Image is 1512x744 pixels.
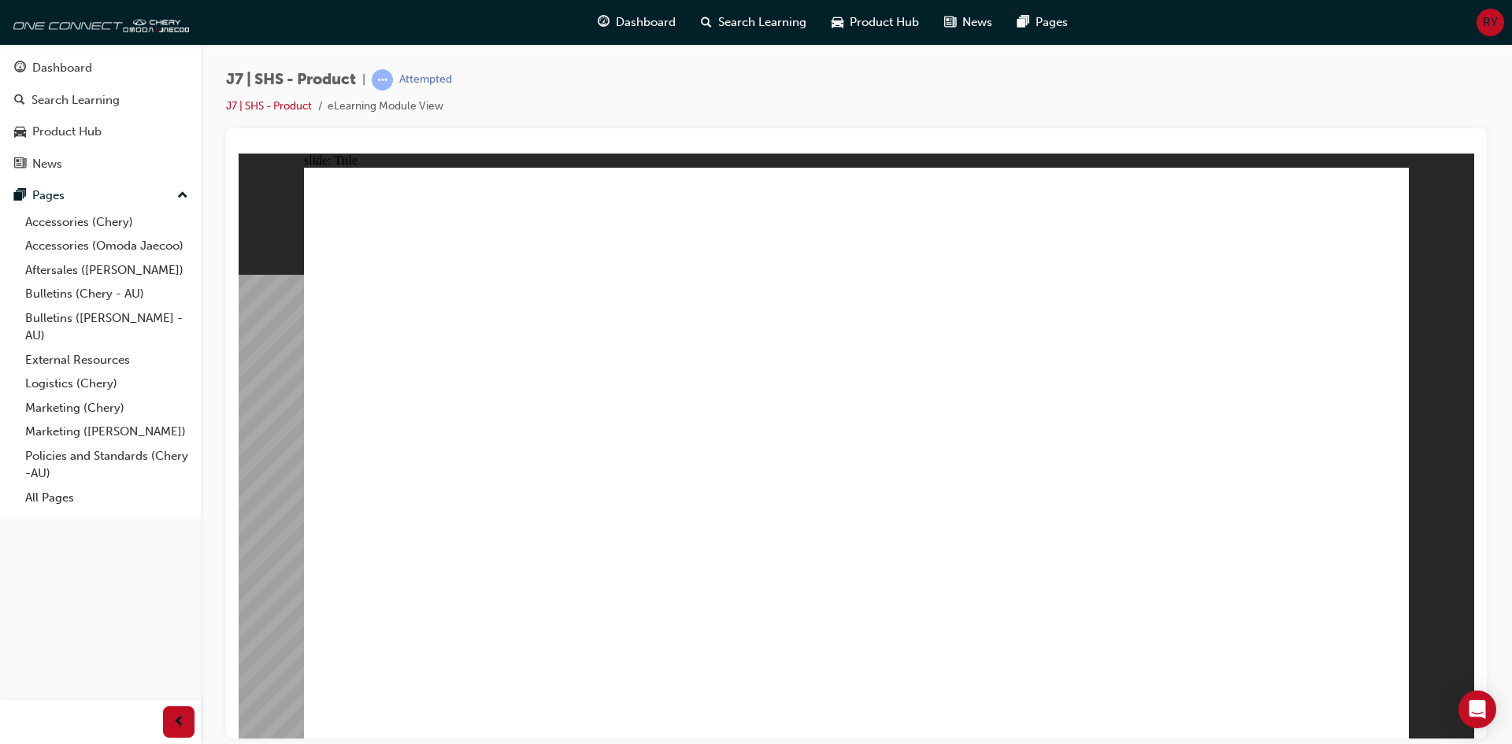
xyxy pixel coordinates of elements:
span: car-icon [832,13,843,32]
a: Marketing (Chery) [19,396,195,420]
button: Pages [6,181,195,210]
a: Accessories (Chery) [19,210,195,235]
a: Bulletins ([PERSON_NAME] - AU) [19,306,195,348]
a: Policies and Standards (Chery -AU) [19,444,195,486]
a: Marketing ([PERSON_NAME]) [19,420,195,444]
span: news-icon [14,157,26,172]
a: Product Hub [6,117,195,146]
a: car-iconProduct Hub [819,6,932,39]
a: Dashboard [6,54,195,83]
a: All Pages [19,486,195,510]
div: News [32,155,62,173]
a: Aftersales ([PERSON_NAME]) [19,258,195,283]
button: DashboardSearch LearningProduct HubNews [6,50,195,181]
a: Bulletins (Chery - AU) [19,282,195,306]
span: pages-icon [1017,13,1029,32]
span: prev-icon [173,713,185,732]
span: guage-icon [14,61,26,76]
span: Search Learning [718,13,806,31]
div: Pages [32,187,65,205]
span: | [362,71,365,89]
span: Pages [1036,13,1068,31]
div: Dashboard [32,59,92,77]
div: Open Intercom Messenger [1458,690,1496,728]
a: Accessories (Omoda Jaecoo) [19,234,195,258]
img: oneconnect [8,6,189,38]
a: Search Learning [6,86,195,115]
span: RY [1483,13,1498,31]
a: news-iconNews [932,6,1005,39]
span: pages-icon [14,189,26,203]
button: RY [1477,9,1504,36]
div: Attempted [399,72,452,87]
span: News [962,13,992,31]
span: news-icon [944,13,956,32]
a: pages-iconPages [1005,6,1080,39]
a: J7 | SHS - Product [226,99,312,113]
li: eLearning Module View [328,98,443,116]
span: learningRecordVerb_ATTEMPT-icon [372,69,393,91]
span: car-icon [14,125,26,139]
div: Product Hub [32,123,102,141]
span: guage-icon [598,13,610,32]
div: Search Learning [31,91,120,109]
a: guage-iconDashboard [585,6,688,39]
span: search-icon [14,94,25,108]
span: search-icon [701,13,712,32]
a: search-iconSearch Learning [688,6,819,39]
span: Dashboard [616,13,676,31]
span: up-icon [177,186,188,206]
span: Product Hub [850,13,919,31]
a: External Resources [19,348,195,372]
a: Logistics (Chery) [19,372,195,396]
span: J7 | SHS - Product [226,71,356,89]
a: News [6,150,195,179]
